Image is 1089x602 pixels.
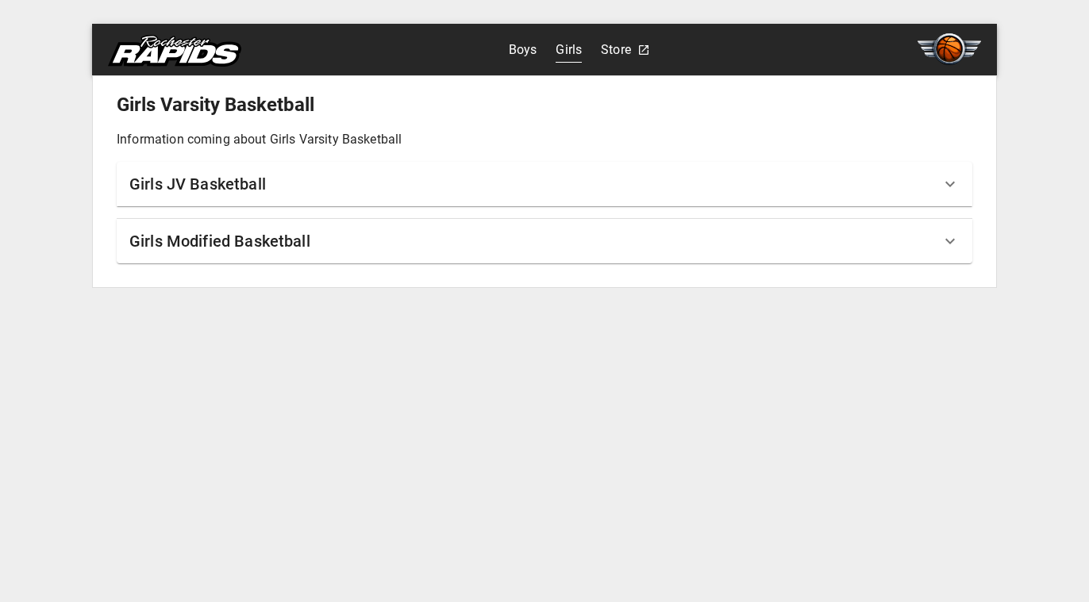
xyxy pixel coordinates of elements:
p: Information coming about Girls Varsity Basketball [117,130,972,149]
a: Girls [556,37,582,63]
h5: Girls Varsity Basketball [117,92,972,117]
a: Boys [509,37,537,63]
h6: Girls Modified Basketball [129,228,310,254]
h6: Girls JV Basketball [129,171,266,197]
div: Girls JV Basketball [117,162,972,206]
img: rapids.svg [108,35,241,67]
img: basketball.svg [918,33,981,65]
div: Girls Modified Basketball [117,219,972,263]
a: Store [601,37,631,63]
